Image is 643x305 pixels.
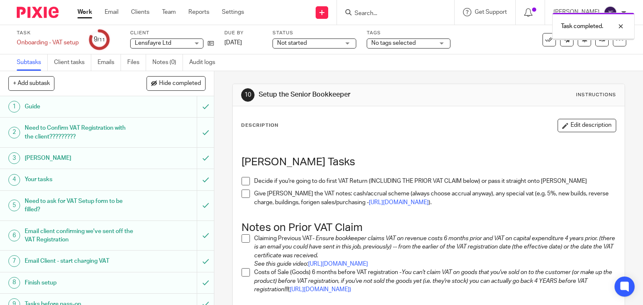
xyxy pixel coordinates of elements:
[308,261,368,267] a: [URL][DOMAIN_NAME]
[159,80,201,87] span: Hide completed
[25,173,134,186] h1: Your tasks
[147,76,206,90] button: Hide completed
[77,8,92,16] a: Work
[17,54,48,71] a: Subtasks
[8,152,20,164] div: 3
[224,40,242,46] span: [DATE]
[576,92,616,98] div: Instructions
[8,101,20,113] div: 1
[130,30,214,36] label: Client
[127,54,146,71] a: Files
[25,100,134,113] h1: Guide
[131,8,149,16] a: Clients
[222,8,244,16] a: Settings
[254,236,616,259] em: - Ensure bookkeeper claims VAT on revenue costs 6 months prior and VAT on capital expenditure 4 y...
[561,22,603,31] p: Task completed.
[98,38,105,42] small: /11
[25,122,134,143] h1: Need to Confirm VAT Registration with the client?????????
[254,268,616,294] p: Costs of Sale (Goods) 6 months before VAT registration - (
[8,230,20,241] div: 6
[371,40,416,46] span: No tags selected
[8,127,20,138] div: 2
[273,30,356,36] label: Status
[254,261,307,267] em: See this guide video
[254,269,613,292] em: You can't claim VAT on goods that you've sold on to the customer (or make up the product) before ...
[189,54,221,71] a: Audit logs
[277,40,307,46] span: Not started
[242,221,616,234] h1: Notes on Prior VAT Claim
[25,277,134,289] h1: Finish setup
[8,174,20,186] div: 4
[8,76,54,90] button: + Add subtask
[25,195,134,216] h1: Need to ask for VAT Setup form to be filled?
[558,119,616,132] button: Edit description
[242,156,616,169] h1: [PERSON_NAME] Tasks
[152,54,183,71] a: Notes (0)
[369,200,429,205] a: [URL][DOMAIN_NAME]
[17,7,59,18] img: Pixie
[25,225,134,246] h1: Email client confirming we've sent off the VAT Registration
[254,260,616,268] p: :
[8,277,20,289] div: 8
[254,234,616,260] p: Claiming Previous VAT
[254,190,616,207] p: Give [PERSON_NAME] the VAT notes: cash/accrual scheme (always choose accrual anyway), any special...
[105,8,118,16] a: Email
[25,255,134,267] h1: Email Client - start charging VAT
[135,40,171,46] span: Lensfayre Ltd
[94,35,105,44] div: 9
[241,88,255,102] div: 10
[254,177,616,185] p: Decide if you're going to do first VAT Return (INCLUDING THE PRIOR VAT CLAIM below) or pass it st...
[241,122,278,129] p: Description
[188,8,209,16] a: Reports
[25,152,134,164] h1: [PERSON_NAME]
[17,30,79,36] label: Task
[8,255,20,267] div: 7
[54,54,91,71] a: Client tasks
[98,54,121,71] a: Emails
[17,38,79,47] div: Onboarding - VAT setup
[259,90,446,99] h1: Setup the Senior Bookkeeper
[290,287,351,292] a: [URL][DOMAIN_NAME])
[224,30,262,36] label: Due by
[8,200,20,211] div: 5
[162,8,176,16] a: Team
[604,6,617,19] img: svg%3E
